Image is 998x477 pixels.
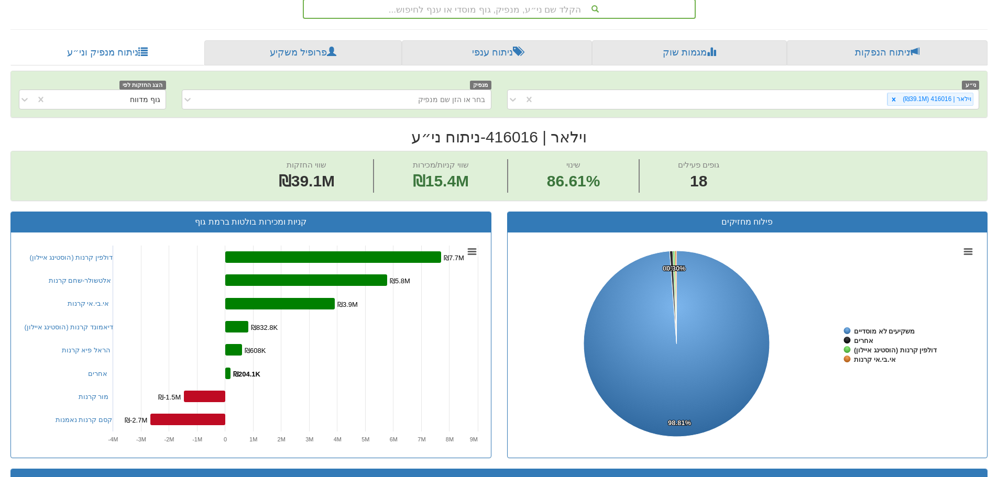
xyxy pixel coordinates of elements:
[678,170,719,193] span: 18
[136,436,146,442] text: -3M
[547,170,600,193] span: 86.61%
[192,436,202,442] text: -1M
[287,160,326,169] span: שווי החזקות
[130,94,160,105] div: גוף מדווח
[962,81,979,90] span: ני״ע
[666,264,686,272] tspan: 0.30%
[665,264,684,272] tspan: 0.34%
[30,253,113,261] a: דולפין קרנות (הוסטינג איילון)
[10,128,988,146] h2: וילאר | 416016 - ניתוח ני״ע
[88,370,107,378] a: אחרים
[469,436,477,442] text: 9M
[333,436,341,442] text: 4M
[470,81,491,90] span: מנפיק
[900,93,973,105] div: וילאר | 416016 (₪39.1M)
[663,264,682,272] tspan: 0.55%
[337,301,358,308] tspan: ₪3.9M
[402,40,592,65] a: ניתוח ענפי
[389,436,397,442] text: 6M
[854,327,915,335] tspan: משקיעים לא מוסדיים
[119,81,166,90] span: הצג החזקות לפי
[245,347,266,354] tspan: ₪608K
[19,217,483,227] h3: קניות ומכירות בולטות ברמת גוף
[361,436,369,442] text: 5M
[68,299,109,307] a: אי.בי.אי קרנות
[251,324,278,331] tspan: ₪832.8K
[125,416,147,424] tspan: ₪-2.7M
[279,172,335,190] span: ₪39.1M
[445,436,453,442] text: 8M
[413,172,469,190] span: ₪15.4M
[787,40,988,65] a: ניתוח הנפקות
[25,323,114,331] a: דיאמונד קרנות (הוסטינג איילון)
[418,436,425,442] text: 7M
[49,276,112,284] a: אלטשולר-שחם קרנות
[854,337,873,345] tspan: אחרים
[854,356,896,363] tspan: אי.בי.אי קרנות
[444,254,464,262] tspan: ₪7.7M
[516,217,980,227] h3: פילוח מחזיקים
[224,436,227,442] text: 0
[79,393,109,401] a: מור קרנות
[668,419,692,427] tspan: 98.81%
[158,393,181,401] tspan: ₪-1.5M
[56,416,112,424] a: קסם קרנות נאמנות
[390,277,410,285] tspan: ₪5.8M
[233,370,261,378] tspan: ₪204.1K
[10,40,204,65] a: ניתוח מנפיק וני״ע
[62,346,111,354] a: הראל פיא קרנות
[277,436,285,442] text: 2M
[249,436,257,442] text: 1M
[566,160,580,169] span: שינוי
[854,346,937,354] tspan: דולפין קרנות (הוסטינג איילון)
[678,160,719,169] span: גופים פעילים
[305,436,313,442] text: 3M
[164,436,174,442] text: -2M
[204,40,401,65] a: פרופיל משקיע
[108,436,118,442] text: -4M
[418,94,486,105] div: בחר או הזן שם מנפיק
[592,40,786,65] a: מגמות שוק
[413,160,469,169] span: שווי קניות/מכירות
